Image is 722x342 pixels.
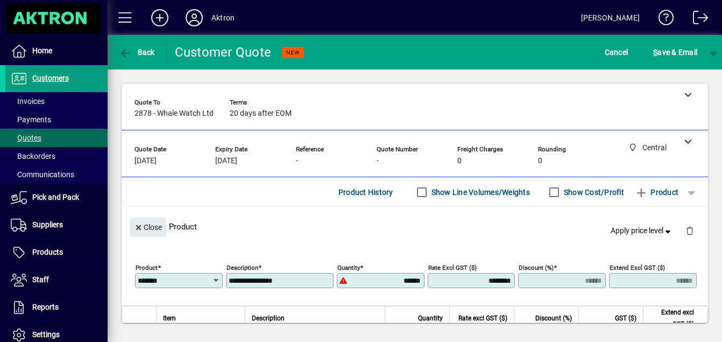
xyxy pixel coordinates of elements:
label: Show Line Volumes/Weights [429,187,530,198]
span: Suppliers [32,220,63,229]
span: - [296,157,298,165]
span: Cancel [605,44,628,61]
span: Description [252,312,285,324]
span: Payments [11,115,51,124]
span: Products [32,248,63,256]
span: Settings [32,330,60,339]
button: Product [629,183,684,202]
mat-label: Quantity [337,264,360,271]
span: Apply price level [611,225,673,236]
span: Quantity [418,312,443,324]
button: Back [116,43,158,62]
span: Close [134,219,162,236]
span: Customers [32,74,69,82]
button: Add [143,8,177,27]
a: Logout [685,2,709,37]
a: Suppliers [5,212,108,239]
span: GST ($) [615,312,636,324]
button: Delete [677,218,703,243]
span: Pick and Pack [32,193,79,201]
span: Home [32,46,52,55]
a: Communications [5,165,108,184]
button: Cancel [602,43,631,62]
a: Home [5,38,108,65]
span: [DATE] [135,157,157,165]
span: Discount (%) [535,312,572,324]
a: Staff [5,267,108,294]
a: Payments [5,110,108,129]
span: 20 days after EOM [230,109,292,118]
div: Aktron [211,9,235,26]
a: Quotes [5,129,108,147]
span: Item [163,312,176,324]
span: Quotes [11,134,41,142]
mat-label: Rate excl GST ($) [428,264,477,271]
button: Save & Email [648,43,703,62]
span: 0 [538,157,542,165]
div: Customer Quote [175,44,272,61]
span: [DATE] [215,157,237,165]
a: Knowledge Base [650,2,674,37]
span: ave & Email [653,44,697,61]
span: Staff [32,275,49,284]
mat-label: Product [136,264,158,271]
app-page-header-button: Back [108,43,167,62]
div: [PERSON_NAME] [581,9,640,26]
a: Backorders [5,147,108,165]
span: - [377,157,379,165]
button: Close [130,218,166,237]
mat-label: Discount (%) [519,264,554,271]
button: Profile [177,8,211,27]
span: Extend excl GST ($) [650,306,694,330]
a: Pick and Pack [5,184,108,211]
span: S [653,48,657,57]
app-page-header-button: Close [127,222,169,232]
a: Invoices [5,92,108,110]
span: 2878 - Whale Watch Ltd [135,109,214,118]
mat-label: Description [226,264,258,271]
mat-label: Extend excl GST ($) [610,264,665,271]
span: NEW [286,49,300,56]
span: Rate excl GST ($) [458,312,507,324]
button: Apply price level [606,221,677,241]
span: Product History [338,184,393,201]
span: Invoices [11,97,45,106]
span: Communications [11,170,74,179]
a: Reports [5,294,108,321]
span: Product [635,184,678,201]
span: Back [119,48,155,57]
span: 0 [457,157,462,165]
app-page-header-button: Delete [677,226,703,235]
div: Product [122,207,708,246]
span: Backorders [11,152,55,160]
button: Product History [334,183,398,202]
a: Products [5,239,108,266]
label: Show Cost/Profit [562,187,624,198]
span: Reports [32,303,59,311]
